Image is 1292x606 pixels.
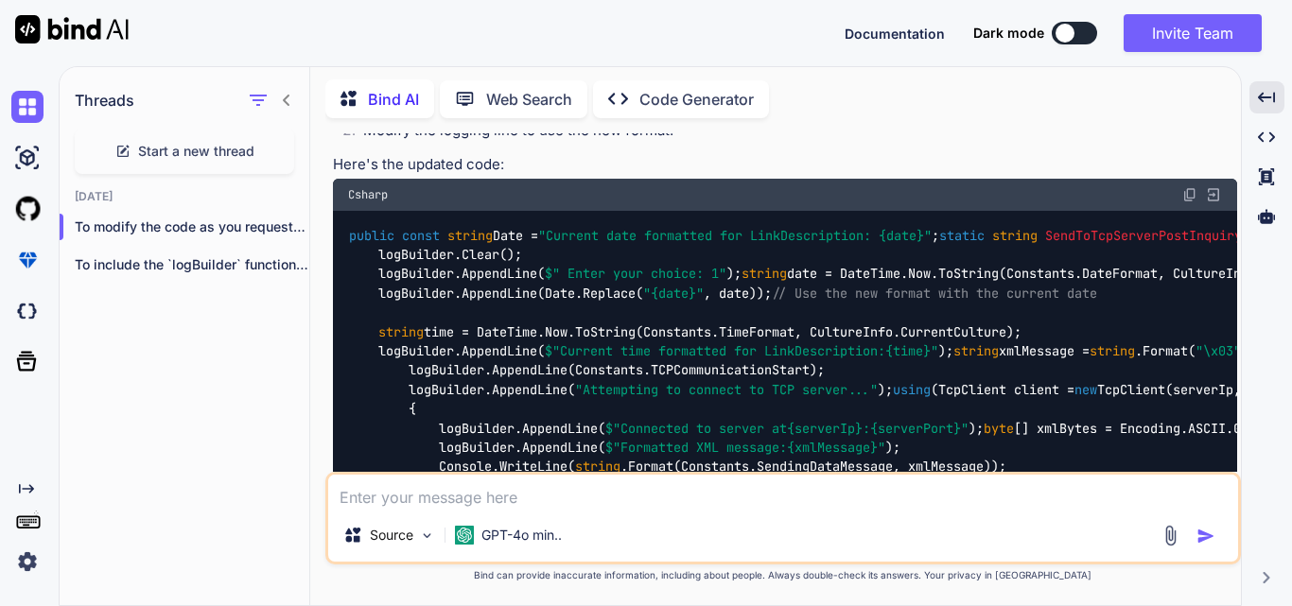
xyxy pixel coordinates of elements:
[348,187,388,202] span: Csharp
[75,255,309,274] p: To include the `logBuilder` functionalit...
[893,381,931,398] span: using
[75,89,134,112] h1: Threads
[11,295,44,327] img: darkCloudIdeIcon
[984,420,1014,437] span: byte
[368,88,419,111] p: Bind AI
[1045,227,1242,244] span: SendToTcpServerPostInquiry
[75,217,309,236] p: To modify the code as you requested, we ...
[11,142,44,174] img: ai-studio
[1205,186,1222,203] img: Open in Browser
[378,323,424,340] span: string
[15,15,129,43] img: Bind AI
[639,88,754,111] p: Code Generator
[575,381,878,398] span: "Attempting to connect to TCP server..."
[419,528,435,544] img: Pick Models
[605,439,885,456] span: $"Formatted XML message: "
[349,227,394,244] span: public
[60,189,309,204] h2: [DATE]
[11,91,44,123] img: chat
[545,342,938,359] span: $"Current time formatted for LinkDescription: "
[1182,187,1197,202] img: copy
[1160,525,1181,546] img: attachment
[333,154,1237,176] p: Here's the updated code:
[787,439,878,456] span: {xmlMessage}
[348,120,1237,147] li: Modify the logging line to use the new format.
[11,244,44,276] img: premium
[1196,342,1241,359] span: "\x03"
[643,285,704,302] span: "{date}"
[870,420,961,437] span: {serverPort}
[953,342,999,359] span: string
[939,227,985,244] span: static
[538,227,932,244] span: "Current date formatted for LinkDescription: {date}"
[742,266,787,283] span: string
[845,24,945,43] button: Documentation
[325,568,1241,582] p: Bind can provide inaccurate information, including about people. Always double-check its answers....
[481,526,562,545] p: GPT-4o min..
[973,24,1044,43] span: Dark mode
[845,26,945,42] span: Documentation
[575,459,620,476] span: string
[1090,342,1135,359] span: string
[1124,14,1262,52] button: Invite Team
[138,142,254,161] span: Start a new thread
[772,285,1097,302] span: // Use the new format with the current date
[11,193,44,225] img: githubLight
[787,420,863,437] span: {serverIp}
[545,266,726,283] span: $" Enter your choice: 1"
[370,526,413,545] p: Source
[885,342,931,359] span: {time}
[402,227,440,244] span: const
[486,88,572,111] p: Web Search
[939,227,1257,244] span: ()
[455,526,474,545] img: GPT-4o mini
[1196,527,1215,545] img: icon
[1074,381,1097,398] span: new
[992,227,1038,244] span: string
[447,227,493,244] span: string
[11,545,44,578] img: settings
[605,420,969,437] span: $"Connected to server at : "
